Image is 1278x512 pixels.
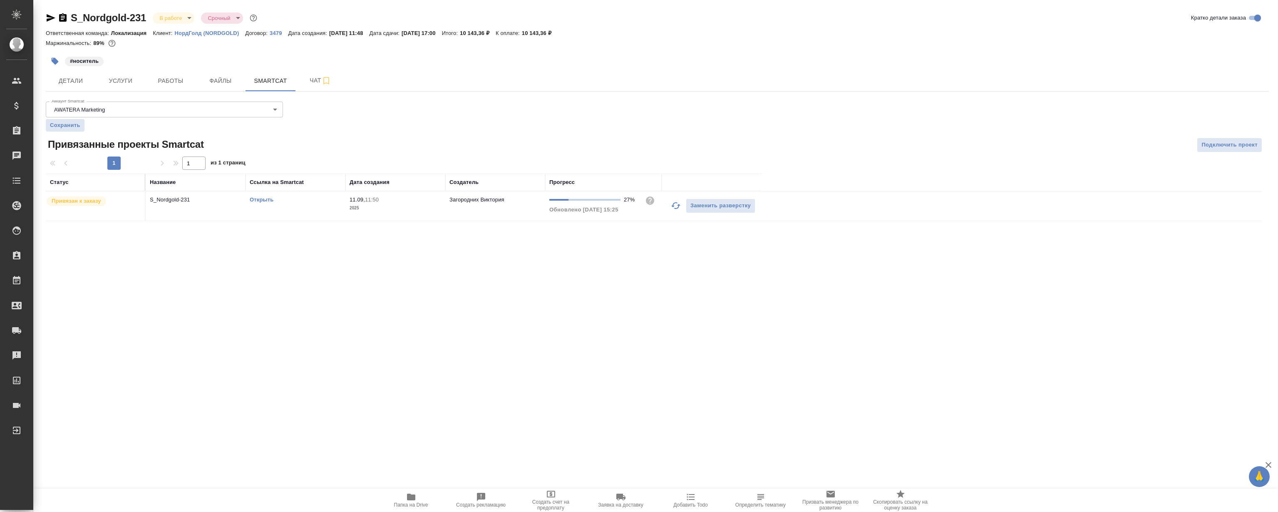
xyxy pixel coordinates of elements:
span: Услуги [101,76,141,86]
div: В работе [153,12,194,24]
p: К оплате: [496,30,522,36]
button: AWATERA Marketing [52,106,107,113]
span: Чат [300,75,340,86]
span: Файлы [201,76,241,86]
p: Договор: [245,30,270,36]
p: 3479 [270,30,288,36]
button: 🙏 [1249,466,1270,487]
span: Работы [151,76,191,86]
p: Дата создания: [288,30,329,36]
p: Клиент: [153,30,174,36]
button: 937.00 RUB; [107,38,117,49]
div: Прогресс [549,178,575,186]
button: Срочный [205,15,233,22]
div: В работе [201,12,243,24]
div: Создатель [449,178,479,186]
p: S_Nordgold-231 [150,196,241,204]
svg: Подписаться [321,76,331,86]
a: 3479 [270,29,288,36]
span: носитель [64,57,104,64]
span: 🙏 [1252,468,1266,485]
p: 2025 [350,204,441,212]
p: НордГолд (NORDGOLD) [175,30,246,36]
button: Добавить тэг [46,52,64,70]
div: Ссылка на Smartcat [250,178,304,186]
span: Сохранить [50,121,80,129]
span: Детали [51,76,91,86]
p: Маржинальность: [46,40,93,46]
p: Загородних Виктория [449,196,504,203]
button: Заменить разверстку [686,199,755,213]
span: Привязанные проекты Smartcat [46,138,204,151]
span: Обновлено [DATE] 15:25 [549,206,618,213]
p: [DATE] 17:00 [402,30,442,36]
span: из 1 страниц [211,158,246,170]
div: Название [150,178,176,186]
a: НордГолд (NORDGOLD) [175,29,246,36]
p: Дата сдачи: [370,30,402,36]
p: Ответственная команда: [46,30,111,36]
div: AWATERA Marketing [46,102,283,117]
p: Итого: [442,30,460,36]
div: Дата создания [350,178,390,186]
div: 27% [624,196,638,204]
p: 89% [93,40,106,46]
p: 10 143,36 ₽ [460,30,496,36]
p: 11.09, [350,196,365,203]
span: Кратко детали заказа [1191,14,1246,22]
span: Заменить разверстку [690,201,751,211]
button: Скопировать ссылку [58,13,68,23]
button: Доп статусы указывают на важность/срочность заказа [248,12,259,23]
button: Обновить прогресс [666,196,686,216]
p: 10 143,36 ₽ [522,30,558,36]
div: Статус [50,178,69,186]
button: Сохранить [46,119,84,132]
a: S_Nordgold-231 [71,12,146,23]
p: 11:50 [365,196,379,203]
p: #носитель [70,57,99,65]
button: Подключить проект [1197,138,1262,152]
p: Привязан к заказу [52,197,101,205]
button: В работе [157,15,184,22]
p: [DATE] 11:48 [329,30,370,36]
a: Открыть [250,196,273,203]
span: Smartcat [251,76,290,86]
p: Локализация [111,30,153,36]
button: Скопировать ссылку для ЯМессенджера [46,13,56,23]
span: Подключить проект [1201,140,1258,150]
